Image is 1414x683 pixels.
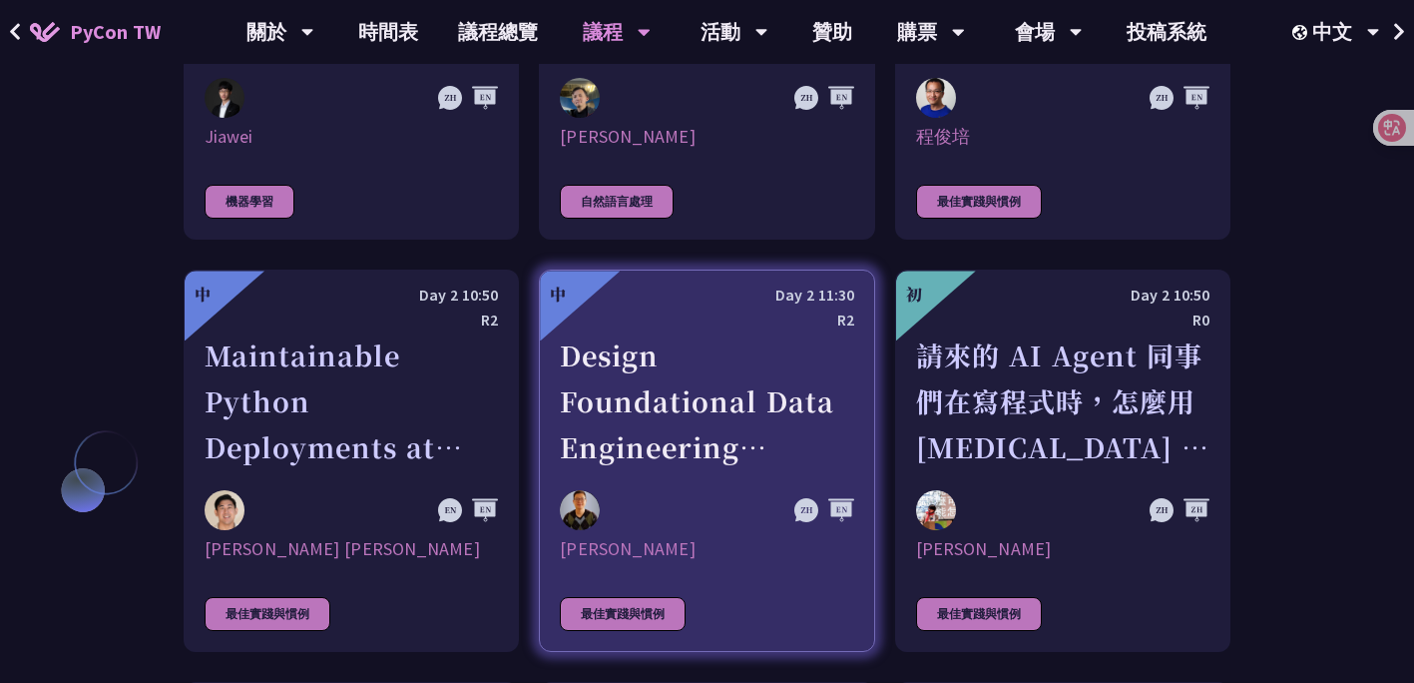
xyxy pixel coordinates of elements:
a: 中 Day 2 10:50 R2 Maintainable Python Deployments at Scale: Decoupling Build from Runtime Justin L... [184,270,519,652]
a: 中 Day 2 11:30 R2 Design Foundational Data Engineering Observability Shuhsi Lin [PERSON_NAME] 最佳實踐與慣例 [539,270,874,652]
div: [PERSON_NAME] [916,537,1209,561]
div: Maintainable Python Deployments at Scale: Decoupling Build from Runtime [205,333,498,470]
img: Keith Yang [916,490,956,530]
div: R0 [916,308,1209,333]
div: R2 [205,308,498,333]
div: Day 2 10:50 [916,283,1209,308]
div: [PERSON_NAME] [PERSON_NAME] [205,537,498,561]
div: Design Foundational Data Engineering Observability [560,333,853,470]
img: Jiawei [205,78,244,119]
img: 程俊培 [916,78,956,118]
img: Justin Lee [205,490,244,530]
div: 機器學習 [205,185,294,219]
div: Day 2 10:50 [205,283,498,308]
div: 最佳實踐與慣例 [205,597,330,631]
div: [PERSON_NAME] [560,125,853,149]
div: Jiawei [205,125,498,149]
div: 自然語言處理 [560,185,674,219]
img: Shuhsi Lin [560,490,600,530]
div: 請來的 AI Agent 同事們在寫程式時，怎麼用 [MEDICAL_DATA] 去除各種幻想與盲點 [916,333,1209,470]
span: PyCon TW [70,17,161,47]
div: 初 [906,283,922,307]
div: 中 [195,283,211,307]
div: 最佳實踐與慣例 [560,597,686,631]
a: PyCon TW [10,7,181,57]
img: Kevin Tseng [560,78,600,118]
div: 程俊培 [916,125,1209,149]
div: R2 [560,308,853,333]
div: 最佳實踐與慣例 [916,597,1042,631]
a: 初 Day 2 10:50 R0 請來的 AI Agent 同事們在寫程式時，怎麼用 [MEDICAL_DATA] 去除各種幻想與盲點 Keith Yang [PERSON_NAME] 最佳實踐與慣例 [895,270,1230,652]
div: Day 2 11:30 [560,283,853,308]
img: Locale Icon [1292,25,1312,40]
div: 中 [550,283,566,307]
div: [PERSON_NAME] [560,537,853,561]
img: Home icon of PyCon TW 2025 [30,22,60,42]
div: 最佳實踐與慣例 [916,185,1042,219]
